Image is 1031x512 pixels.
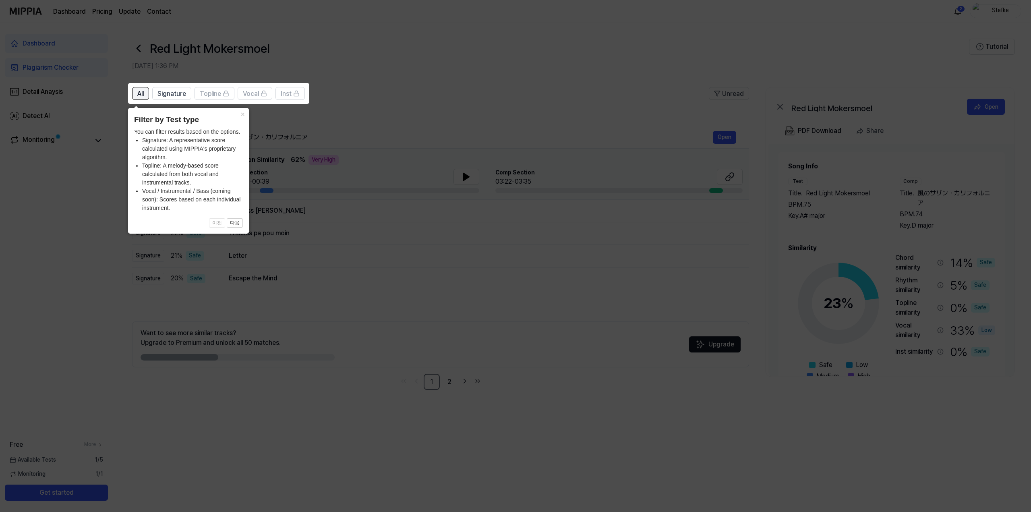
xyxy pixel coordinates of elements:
[137,89,144,99] span: All
[281,89,292,99] span: Inst
[243,89,259,99] span: Vocal
[227,218,243,228] button: 다음
[132,87,149,100] button: All
[195,87,234,100] button: Topline
[134,128,243,212] div: You can filter results based on the options.
[236,108,249,119] button: Close
[275,87,305,100] button: Inst
[157,89,186,99] span: Signature
[142,187,243,212] li: Vocal / Instrumental / Bass (coming soon): Scores based on each individual instrument.
[238,87,272,100] button: Vocal
[152,87,191,100] button: Signature
[142,136,243,162] li: Signature: A representative score calculated using MIPPIA's proprietary algorithm.
[200,89,221,99] span: Topline
[142,162,243,187] li: Topline: A melody-based score calculated from both vocal and instrumental tracks.
[134,114,243,126] header: Filter by Test type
